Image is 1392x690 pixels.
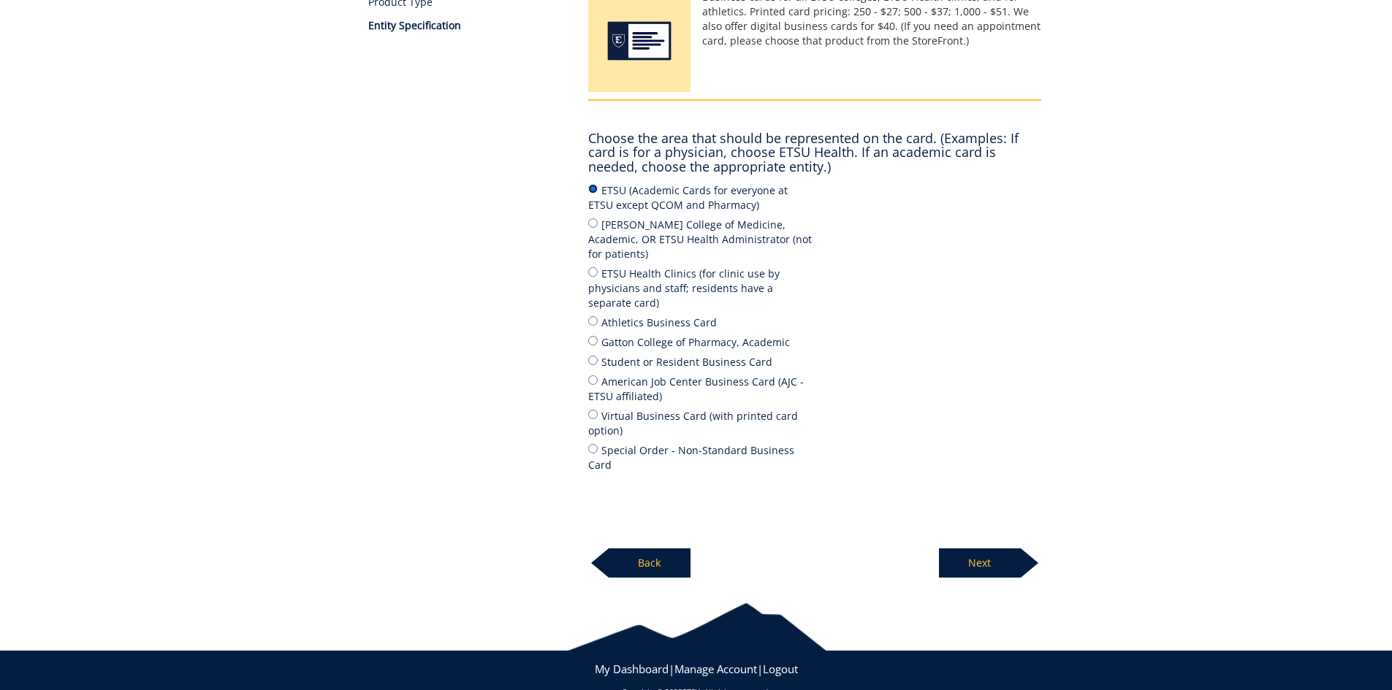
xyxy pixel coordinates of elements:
p: Entity Specification [368,18,566,33]
label: Gatton College of Pharmacy, Academic [588,334,815,350]
input: ETSU Health Clinics (for clinic use by physicians and staff; residents have a separate card) [588,267,598,277]
input: Virtual Business Card (with printed card option) [588,410,598,419]
label: ETSU (Academic Cards for everyone at ETSU except QCOM and Pharmacy) [588,182,815,212]
label: Athletics Business Card [588,314,815,330]
label: ETSU Health Clinics (for clinic use by physicians and staff; residents have a separate card) [588,265,815,310]
a: Manage Account [674,662,757,676]
a: Logout [763,662,798,676]
input: American Job Center Business Card (AJC - ETSU affiliated) [588,375,598,385]
input: Athletics Business Card [588,316,598,326]
label: Special Order - Non-Standard Business Card [588,442,815,472]
input: Special Order - Non-Standard Business Card [588,444,598,453]
a: My Dashboard [595,662,669,676]
label: Student or Resident Business Card [588,353,815,369]
input: [PERSON_NAME] College of Medicine, Academic, OR ETSU Health Administrator (not for patients) [588,218,598,228]
label: Virtual Business Card (with printed card option) [588,407,815,438]
input: Gatton College of Pharmacy, Academic [588,336,598,345]
p: Back [609,548,691,578]
label: American Job Center Business Card (AJC - ETSU affiliated) [588,373,815,404]
h4: Choose the area that should be represented on the card. (Examples: If card is for a physician, ch... [588,131,1041,175]
label: [PERSON_NAME] College of Medicine, Academic, OR ETSU Health Administrator (not for patients) [588,216,815,261]
input: Student or Resident Business Card [588,356,598,365]
input: ETSU (Academic Cards for everyone at ETSU except QCOM and Pharmacy) [588,184,598,193]
p: Next [939,548,1021,578]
